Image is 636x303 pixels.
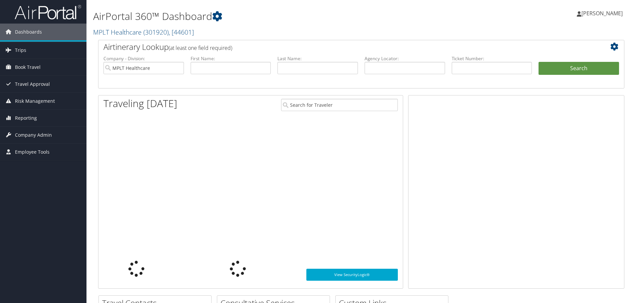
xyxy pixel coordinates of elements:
[93,28,194,37] a: MPLT Healthcare
[15,59,41,76] span: Book Travel
[103,41,575,53] h2: Airtinerary Lookup
[15,110,37,126] span: Reporting
[277,55,358,62] label: Last Name:
[191,55,271,62] label: First Name:
[103,55,184,62] label: Company - Division:
[15,4,81,20] img: airportal-logo.png
[15,76,50,92] span: Travel Approval
[306,269,398,281] a: View SecurityLogic®
[93,9,451,23] h1: AirPortal 360™ Dashboard
[281,99,398,111] input: Search for Traveler
[15,93,55,109] span: Risk Management
[577,3,629,23] a: [PERSON_NAME]
[15,127,52,143] span: Company Admin
[539,62,619,75] button: Search
[15,24,42,40] span: Dashboards
[143,28,169,37] span: ( 301920 )
[169,28,194,37] span: , [ 44601 ]
[103,96,177,110] h1: Traveling [DATE]
[15,42,26,59] span: Trips
[15,144,50,160] span: Employee Tools
[365,55,445,62] label: Agency Locator:
[169,44,232,52] span: (at least one field required)
[452,55,532,62] label: Ticket Number:
[581,10,623,17] span: [PERSON_NAME]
